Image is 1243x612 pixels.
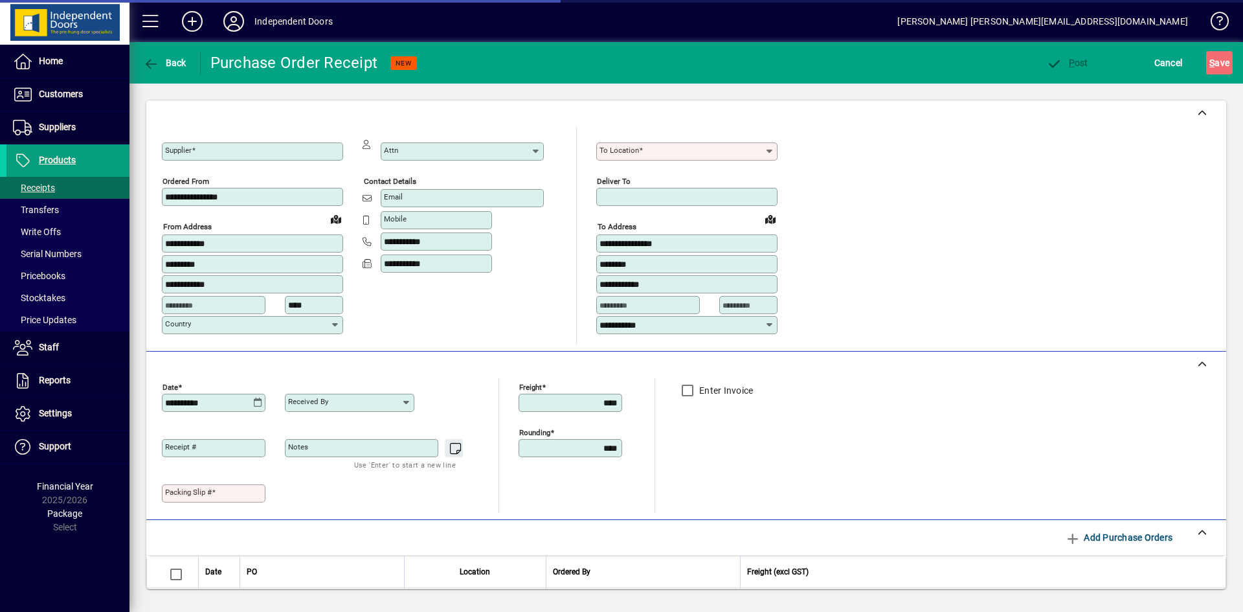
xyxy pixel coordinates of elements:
div: Purchase Order Receipt [210,52,378,73]
mat-label: Country [165,319,191,328]
span: Staff [39,342,59,352]
label: Enter Invoice [697,384,753,397]
mat-label: Deliver To [597,177,631,186]
a: Settings [6,398,129,430]
span: Pricebooks [13,271,65,281]
span: Financial Year [37,481,93,492]
span: Customers [39,89,83,99]
a: Customers [6,78,129,111]
button: Add [172,10,213,33]
div: [PERSON_NAME] [PERSON_NAME][EMAIL_ADDRESS][DOMAIN_NAME] [897,11,1188,32]
div: Ordered By [553,565,733,579]
a: Knowledge Base [1201,3,1227,45]
a: Suppliers [6,111,129,144]
span: Ordered By [553,565,590,579]
span: Cancel [1154,52,1183,73]
a: Support [6,431,129,463]
a: Serial Numbers [6,243,129,265]
a: Home [6,45,129,78]
button: Save [1206,51,1233,74]
span: Reports [39,375,71,385]
span: NEW [396,59,412,67]
a: Receipts [6,177,129,199]
mat-label: Mobile [384,214,407,223]
a: Staff [6,332,129,364]
mat-label: Notes [288,442,308,451]
span: ost [1046,58,1088,68]
span: Date [205,565,221,579]
mat-label: Supplier [165,146,192,155]
a: View on map [760,209,781,229]
a: View on map [326,209,346,229]
mat-hint: Use 'Enter' to start a new line [354,457,456,472]
span: Add Purchase Orders [1065,527,1172,548]
mat-label: Received by [288,397,328,406]
span: Products [39,155,76,165]
span: Receipts [13,183,55,193]
mat-label: Receipt # [165,442,196,451]
button: Cancel [1151,51,1186,74]
mat-label: Freight [519,382,542,391]
mat-label: Ordered from [162,177,209,186]
span: ave [1209,52,1229,73]
mat-label: Date [162,382,178,391]
div: Independent Doors [254,11,333,32]
span: Price Updates [13,315,76,325]
a: Pricebooks [6,265,129,287]
span: S [1209,58,1215,68]
span: P [1069,58,1075,68]
a: Price Updates [6,309,129,331]
span: Freight (excl GST) [747,565,809,579]
mat-label: Attn [384,146,398,155]
a: Write Offs [6,221,129,243]
mat-label: Packing Slip # [165,488,212,497]
mat-label: To location [599,146,639,155]
span: Support [39,441,71,451]
span: Location [460,565,490,579]
span: PO [247,565,257,579]
div: PO [247,565,398,579]
div: Date [205,565,233,579]
button: Add Purchase Orders [1060,526,1178,549]
span: Stocktakes [13,293,65,303]
a: Transfers [6,199,129,221]
span: Back [143,58,186,68]
span: Suppliers [39,122,76,132]
span: Settings [39,408,72,418]
mat-label: Email [384,192,403,201]
button: Back [140,51,190,74]
mat-label: Rounding [519,427,550,436]
span: Serial Numbers [13,249,82,259]
button: Post [1043,51,1092,74]
span: Home [39,56,63,66]
div: Freight (excl GST) [747,565,1210,579]
a: Stocktakes [6,287,129,309]
app-page-header-button: Back [129,51,201,74]
span: Package [47,508,82,519]
span: Write Offs [13,227,61,237]
a: Reports [6,365,129,397]
button: Profile [213,10,254,33]
span: Transfers [13,205,59,215]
